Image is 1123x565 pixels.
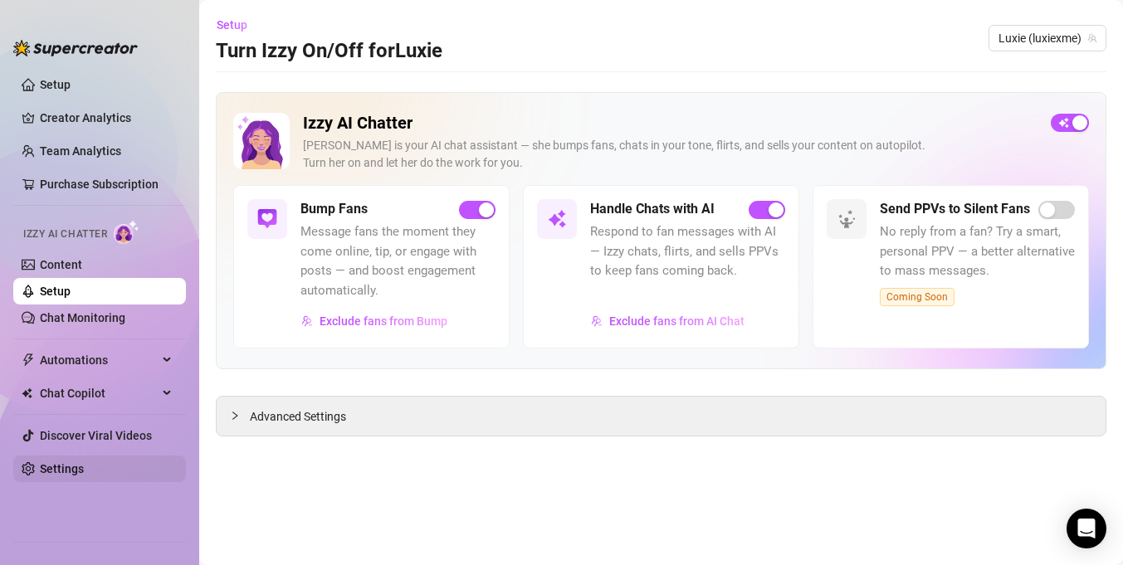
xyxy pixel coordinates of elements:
span: Message fans the moment they come online, tip, or engage with posts — and boost engagement automa... [300,222,496,300]
span: Setup [217,18,247,32]
div: Open Intercom Messenger [1067,509,1106,548]
span: thunderbolt [22,353,35,367]
button: Setup [216,12,261,38]
span: Automations [40,347,158,373]
span: Luxie (luxiexme) [998,26,1096,51]
span: Advanced Settings [250,407,346,426]
h5: Bump Fans [300,199,368,219]
img: Chat Copilot [22,387,32,399]
a: Chat Monitoring [40,311,125,324]
a: Setup [40,78,71,91]
a: Purchase Subscription [40,171,173,197]
span: Coming Soon [880,288,955,306]
h2: Izzy AI Chatter [303,113,1038,134]
a: Discover Viral Videos [40,429,152,442]
button: Exclude fans from Bump [300,308,448,334]
img: svg%3e [547,209,567,229]
div: collapsed [230,407,250,425]
img: logo-BBDzfeDw.svg [13,40,138,56]
span: Izzy AI Chatter [23,226,107,242]
img: Izzy AI Chatter [233,113,290,169]
span: No reply from a fan? Try a smart, personal PPV — a better alternative to mass messages. [880,222,1075,281]
img: svg%3e [591,315,603,327]
span: Exclude fans from AI Chat [609,314,745,328]
span: Exclude fans from Bump [320,314,447,328]
span: collapsed [230,411,240,421]
img: svg%3e [257,209,277,229]
a: Team Analytics [40,144,121,158]
h3: Turn Izzy On/Off for Luxie [216,38,442,65]
img: AI Chatter [114,220,139,244]
a: Settings [40,462,84,475]
h5: Handle Chats with AI [590,199,715,219]
img: svg%3e [837,209,857,229]
span: Respond to fan messages with AI — Izzy chats, flirts, and sells PPVs to keep fans coming back. [590,222,785,281]
div: [PERSON_NAME] is your AI chat assistant — she bumps fans, chats in your tone, flirts, and sells y... [303,137,1038,172]
a: Content [40,258,82,271]
button: Exclude fans from AI Chat [590,308,745,334]
span: Chat Copilot [40,380,158,407]
a: Setup [40,285,71,298]
a: Creator Analytics [40,105,173,131]
img: svg%3e [301,315,313,327]
span: team [1087,33,1097,43]
h5: Send PPVs to Silent Fans [880,199,1030,219]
